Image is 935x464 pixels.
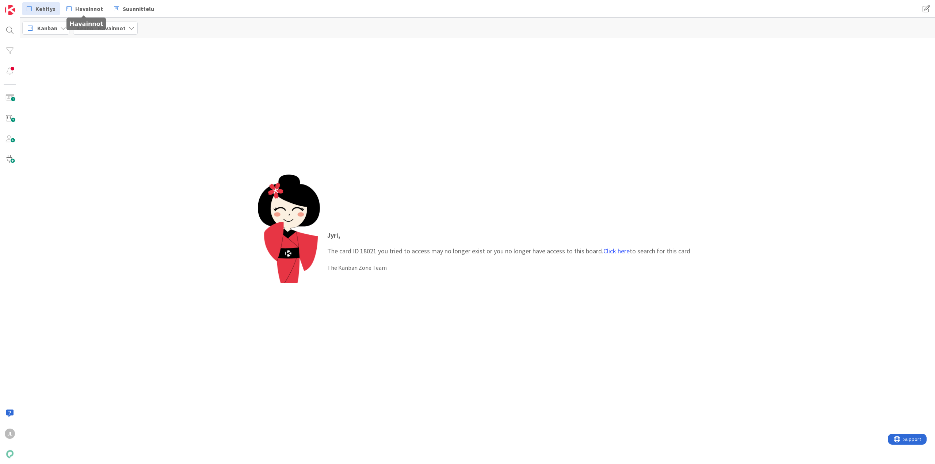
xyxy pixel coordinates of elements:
[327,231,340,239] strong: Jyri ,
[62,2,107,15] a: Havainnot
[110,2,159,15] a: Suunnittelu
[75,4,103,13] span: Havainnot
[5,429,15,439] div: JL
[35,4,56,13] span: Kehitys
[37,24,57,32] span: Kanban
[327,263,690,272] div: The Kanban Zone Team
[603,247,630,255] a: Click here
[76,24,126,32] b: Kenno - Havainnot
[5,5,15,15] img: Visit kanbanzone.com
[123,4,154,13] span: Suunnittelu
[5,449,15,459] img: avatar
[69,20,103,27] h5: Havainnot
[327,230,690,256] p: The card ID 18021 you tried to access may no longer exist or you no longer have access to this bo...
[22,2,60,15] a: Kehitys
[15,1,33,10] span: Support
